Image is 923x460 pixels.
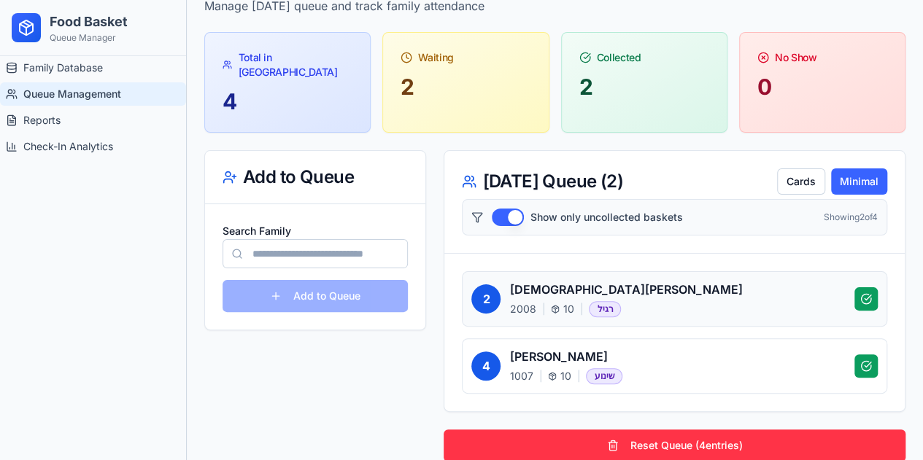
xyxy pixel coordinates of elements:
button: 2 [471,284,501,313]
div: Waiting [401,50,530,65]
div: 0 [757,74,887,100]
div: 2 [579,74,709,100]
label: Show only uncollected baskets [530,210,682,225]
span: | [541,302,545,316]
span: Family Database [23,61,103,75]
span: 1007 [509,369,533,383]
span: 10 [563,302,574,316]
div: No Show [757,50,887,65]
label: Search Family [223,225,291,237]
span: Reports [23,113,61,128]
button: Cards [777,168,825,195]
button: Minimal [831,168,887,195]
span: | [576,369,580,383]
div: Collected [579,50,709,65]
div: שינוע [586,368,622,384]
span: | [538,369,542,383]
button: 4 [471,351,501,381]
span: Queue Management [23,87,121,101]
span: [PERSON_NAME] [509,348,607,365]
span: [DEMOGRAPHIC_DATA][PERSON_NAME] [509,281,742,298]
div: רגיל [589,301,621,317]
h1: Food Basket [50,12,128,32]
span: | [579,302,583,316]
span: 2008 [509,302,536,316]
div: 4 [223,88,352,114]
div: [DATE] Queue ( 2 ) [462,173,622,190]
span: 10 [560,369,571,383]
span: Showing 2 of 4 [824,211,878,223]
div: 2 [401,74,530,100]
div: Total in [GEOGRAPHIC_DATA] [223,50,352,79]
span: Check-In Analytics [23,139,113,154]
p: Queue Manager [50,32,128,44]
div: Add to Queue [223,168,408,186]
